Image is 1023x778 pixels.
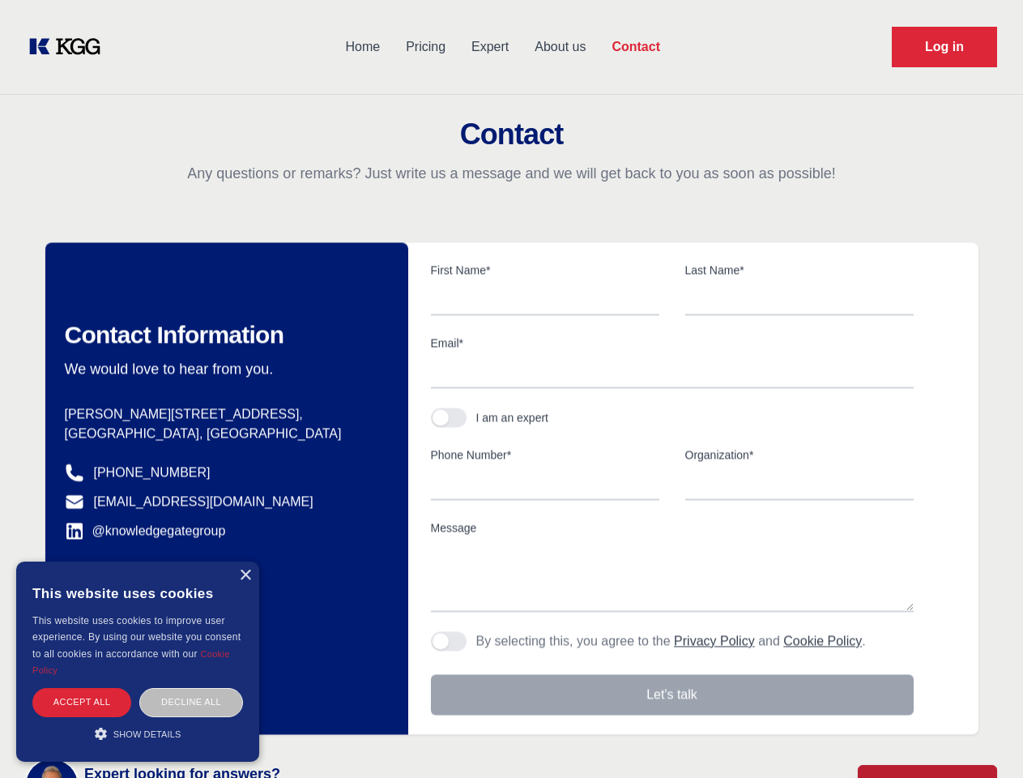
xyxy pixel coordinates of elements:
[431,262,659,278] label: First Name*
[942,700,1023,778] iframe: Chat Widget
[239,570,251,582] div: Close
[431,519,914,536] label: Message
[65,404,382,424] p: [PERSON_NAME][STREET_ADDRESS],
[32,615,241,660] span: This website uses cookies to improve user experience. By using our website you consent to all coo...
[19,118,1004,151] h2: Contact
[32,725,243,742] div: Show details
[393,26,458,68] a: Pricing
[19,164,1004,183] p: Any questions or remarks? Just write us a message and we will get back to you as soon as possible!
[113,729,181,739] span: Show details
[32,574,243,613] div: This website uses cookies
[65,424,382,443] p: [GEOGRAPHIC_DATA], [GEOGRAPHIC_DATA]
[139,688,243,716] div: Decline all
[26,34,113,60] a: KOL Knowledge Platform: Talk to Key External Experts (KEE)
[431,447,659,463] label: Phone Number*
[65,359,382,378] p: We would love to hear from you.
[431,335,914,351] label: Email*
[685,447,914,463] label: Organization*
[674,634,755,648] a: Privacy Policy
[32,649,230,675] a: Cookie Policy
[65,521,226,541] a: @knowledgegategroup
[94,492,313,511] a: [EMAIL_ADDRESS][DOMAIN_NAME]
[94,463,211,482] a: [PHONE_NUMBER]
[332,26,393,68] a: Home
[599,26,673,68] a: Contact
[892,27,997,67] a: Request Demo
[65,320,382,349] h2: Contact Information
[476,631,866,651] p: By selecting this, you agree to the and .
[783,634,862,648] a: Cookie Policy
[685,262,914,278] label: Last Name*
[522,26,599,68] a: About us
[32,688,131,716] div: Accept all
[476,409,549,425] div: I am an expert
[458,26,522,68] a: Expert
[431,674,914,715] button: Let's talk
